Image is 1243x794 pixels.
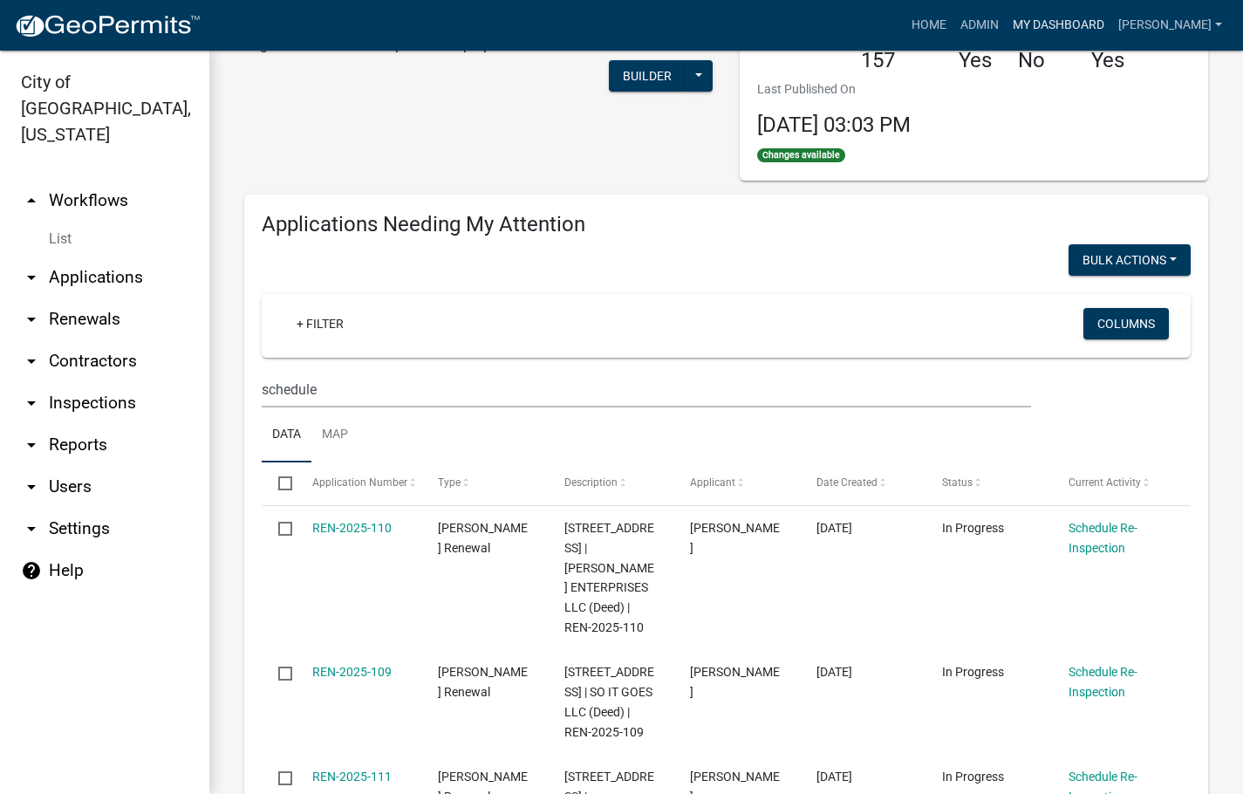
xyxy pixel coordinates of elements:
[438,521,528,555] span: Rental Registration Renewal
[1051,462,1178,504] datatable-header-cell: Current Activity
[690,665,780,699] span: Keith Soldwisch
[262,407,311,463] a: Data
[673,462,800,504] datatable-header-cell: Applicant
[816,521,852,535] span: 04/17/2025
[21,393,42,414] i: arrow_drop_down
[1083,308,1169,339] button: Columns
[564,521,654,634] span: 1112 N 6TH ST # 62 | SHEFFER ENTERPRISES LLC (Deed) | REN-2025-110
[799,462,925,504] datatable-header-cell: Date Created
[816,665,852,679] span: 04/17/2025
[959,48,992,73] h4: Yes
[438,665,528,699] span: Rental Registration Renewal
[295,462,421,504] datatable-header-cell: Application Number
[312,665,392,679] a: REN-2025-109
[21,560,42,581] i: help
[312,476,407,489] span: Application Number
[816,476,878,489] span: Date Created
[816,770,852,784] span: 04/17/2025
[757,148,846,162] span: Changes available
[438,476,461,489] span: Type
[1069,665,1137,699] a: Schedule Re-Inspection
[262,462,295,504] datatable-header-cell: Select
[311,407,359,463] a: Map
[312,770,392,784] a: REN-2025-111
[1111,9,1229,42] a: [PERSON_NAME]
[1069,476,1141,489] span: Current Activity
[942,521,1004,535] span: In Progress
[942,665,1004,679] span: In Progress
[925,462,1052,504] datatable-header-cell: Status
[21,351,42,372] i: arrow_drop_down
[1069,244,1191,276] button: Bulk Actions
[905,9,953,42] a: Home
[262,372,1031,407] input: Search for applications
[262,212,1191,237] h4: Applications Needing My Attention
[861,48,932,73] h4: 157
[21,267,42,288] i: arrow_drop_down
[757,113,911,137] span: [DATE] 03:03 PM
[690,476,735,489] span: Applicant
[690,521,780,555] span: Keith Soldwisch
[564,476,618,489] span: Description
[953,9,1006,42] a: Admin
[1069,521,1137,555] a: Schedule Re-Inspection
[1006,9,1111,42] a: My Dashboard
[757,80,911,99] p: Last Published On
[564,665,654,738] span: 607 E EUCLID AVE | SO IT GOES LLC (Deed) | REN-2025-109
[609,60,686,92] button: Builder
[21,476,42,497] i: arrow_drop_down
[942,476,973,489] span: Status
[312,521,392,535] a: REN-2025-110
[942,770,1004,784] span: In Progress
[421,462,548,504] datatable-header-cell: Type
[21,435,42,455] i: arrow_drop_down
[1091,48,1135,73] h4: Yes
[547,462,673,504] datatable-header-cell: Description
[21,309,42,330] i: arrow_drop_down
[283,308,358,339] a: + Filter
[21,190,42,211] i: arrow_drop_up
[1018,48,1065,73] h4: No
[21,518,42,539] i: arrow_drop_down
